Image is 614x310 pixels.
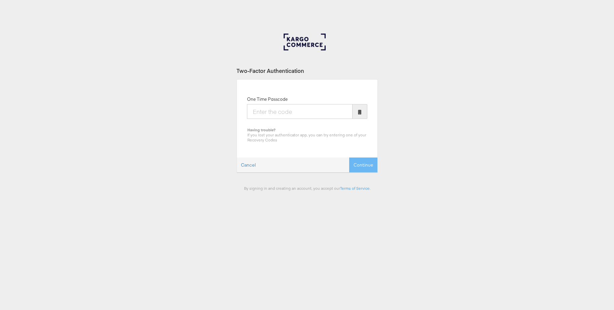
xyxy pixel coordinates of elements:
a: Terms of Service [340,186,370,191]
label: One Time Passcode [247,96,288,102]
b: Having trouble? [247,127,276,132]
span: If you lost your authenticator app, you can try entering one of your Recovery Codes [247,132,366,142]
a: Cancel [237,158,260,172]
div: By signing in and creating an account, you accept our . [237,186,378,191]
input: Enter the code [247,104,353,119]
div: Two-Factor Authentication [237,67,378,75]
